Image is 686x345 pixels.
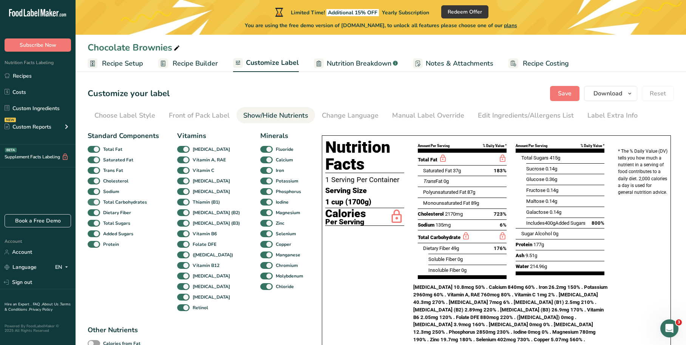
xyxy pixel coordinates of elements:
[276,273,303,279] b: Molybdenum
[193,188,230,195] b: [MEDICAL_DATA]
[88,325,152,335] div: Other Nutrients
[516,264,529,269] span: Water
[88,41,181,54] div: Chocolate Brownies
[436,222,451,228] span: 135mg
[193,230,217,237] b: Vitamin B6
[426,58,493,69] span: Notes & Attachments
[516,143,547,149] div: Amount Per Serving
[246,58,299,68] span: Customize Label
[423,245,450,251] span: Dietary Fiber
[103,156,133,163] b: Saturated Fat
[467,189,475,195] span: 87g
[545,198,557,204] span: 0.14g
[5,118,16,122] div: NEW
[443,178,449,184] span: 0g
[418,211,444,217] span: Cholesterol
[193,178,230,184] b: [MEDICAL_DATA]
[88,87,170,100] h1: Customize your label
[193,209,240,216] b: [MEDICAL_DATA] (B2)
[276,199,289,205] b: Iodine
[516,242,532,247] span: Protein
[94,110,155,121] div: Choose Label Style
[525,253,537,258] span: 9.51g
[103,230,133,237] b: Added Sugars
[5,148,17,152] div: BETA
[55,263,71,272] div: EN
[418,222,434,228] span: Sodium
[418,157,437,163] span: Total Fat
[423,178,442,184] span: Fat
[158,55,218,72] a: Recipe Builder
[441,5,488,18] button: Redeem Offer
[5,261,37,274] a: Language
[276,262,298,269] b: Chromium
[276,167,284,174] b: Iron
[382,9,429,16] span: Yearly Subscription
[193,199,220,205] b: Thiamin (B1)
[276,230,296,237] b: Selenium
[193,146,230,153] b: [MEDICAL_DATA]
[322,110,379,121] div: Change Language
[325,219,366,225] p: Per Serving
[193,273,230,279] b: [MEDICAL_DATA]
[521,231,552,236] span: Sugar Alcohol
[448,8,482,16] span: Redeem Offer
[494,210,507,218] span: 723%
[526,198,544,204] span: Maltose
[581,143,604,149] div: % Daily Value *
[642,86,674,101] button: Reset
[276,283,294,290] b: Chloride
[276,146,294,153] b: Fluoride
[413,55,493,72] a: Notes & Attachments
[530,264,547,269] span: 214.96g
[327,58,391,69] span: Nutrition Breakdown
[103,209,131,216] b: Dietary Fiber
[193,220,240,227] b: [MEDICAL_DATA] (B3)
[545,220,555,226] span: 400g
[260,131,306,141] div: Minerals
[550,86,579,101] button: Save
[243,110,308,121] div: Show/Hide Nutrients
[193,294,230,301] b: [MEDICAL_DATA]
[245,21,517,29] span: You are using the free demo version of [DOMAIN_NAME], to unlock all features please choose one of...
[325,175,404,185] p: 1 Serving Per Container
[483,143,507,149] div: % Daily Value *
[314,55,398,72] a: Nutrition Breakdown
[500,221,507,229] span: 6%
[592,219,604,227] span: 800%
[533,242,544,247] span: 177g
[423,168,452,173] span: Saturated Fat
[504,22,517,29] span: plans
[545,166,557,172] span: 0.14g
[526,220,586,226] span: Includes Added Sugars
[29,307,53,312] a: Privacy Policy
[233,54,299,72] a: Customize Label
[516,253,524,258] span: Ash
[276,241,291,248] b: Copper
[169,110,230,121] div: Front of Pack Label
[193,304,208,311] b: Retinol
[445,211,463,217] span: 2170mg
[326,9,379,16] span: Additional 15% OFF
[88,131,159,141] div: Standard Components
[587,110,638,121] div: Label Extra Info
[103,146,122,153] b: Total Fat
[193,283,230,290] b: [MEDICAL_DATA]
[325,185,367,196] span: Serving Size
[494,167,507,175] span: 183%
[88,55,143,72] a: Recipe Setup
[618,148,667,196] p: * The % Daily Value (DV) tells you how much a nutrient in a serving of food contributes to a dail...
[423,189,466,195] span: Polyunsaturated Fat
[103,188,119,195] b: Sodium
[273,8,429,17] div: Limited Time!
[453,168,461,173] span: 37g
[418,143,450,149] div: Amount Per Serving
[526,187,545,193] span: Fructose
[494,245,507,252] span: 176%
[325,208,366,219] p: Calories
[42,302,60,307] a: About Us .
[173,58,218,69] span: Recipe Builder
[547,187,558,193] span: 0.14g
[478,110,574,121] div: Edit Ingredients/Allergens List
[508,55,569,72] a: Recipe Costing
